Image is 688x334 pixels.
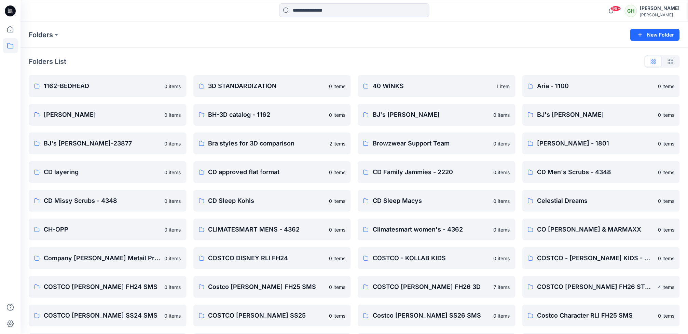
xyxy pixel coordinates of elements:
[165,140,181,147] p: 0 items
[329,255,345,262] p: 0 items
[329,283,345,291] p: 0 items
[658,226,674,233] p: 0 items
[658,283,674,291] p: 4 items
[29,30,53,40] a: Folders
[29,219,187,240] a: CH-OPP0 items
[522,190,680,212] a: Celestial Dreams0 items
[193,276,351,298] a: Costco [PERSON_NAME] FH25 SMS0 items
[208,225,325,234] p: CLIMATESMART MENS - 4362
[193,161,351,183] a: CD approved flat format0 items
[522,75,680,97] a: Aria - 11000 items
[522,219,680,240] a: CO [PERSON_NAME] & MARMAXX0 items
[494,226,510,233] p: 0 items
[537,81,654,91] p: Aria - 1100
[358,276,515,298] a: COSTCO [PERSON_NAME] FH26 3D7 items
[358,247,515,269] a: COSTCO - KOLLAB KIDS0 items
[329,312,345,319] p: 0 items
[658,169,674,176] p: 0 items
[522,161,680,183] a: CD Men's Scrubs - 43480 items
[208,282,325,292] p: Costco [PERSON_NAME] FH25 SMS
[494,169,510,176] p: 0 items
[630,29,680,41] button: New Folder
[494,255,510,262] p: 0 items
[44,110,161,120] p: [PERSON_NAME]
[522,276,680,298] a: COSTCO [PERSON_NAME] FH26 STYLE 12-55434 items
[44,253,161,263] p: Company [PERSON_NAME] Metail Project
[208,81,325,91] p: 3D STANDARDIZATION
[494,312,510,319] p: 0 items
[44,282,161,292] p: COSTCO [PERSON_NAME] FH24 SMS
[658,255,674,262] p: 0 items
[29,305,187,326] a: COSTCO [PERSON_NAME] SS24 SMS0 items
[165,255,181,262] p: 0 items
[373,110,490,120] p: BJ's [PERSON_NAME]
[358,190,515,212] a: CD Sleep Macys0 items
[611,6,621,11] span: 99+
[658,83,674,90] p: 0 items
[537,110,654,120] p: BJ's [PERSON_NAME]
[193,133,351,154] a: Bra styles for 3D comparison2 items
[29,75,187,97] a: 1162-BEDHEAD0 items
[494,140,510,147] p: 0 items
[29,276,187,298] a: COSTCO [PERSON_NAME] FH24 SMS0 items
[29,190,187,212] a: CD Missy Scrubs - 43480 items
[165,312,181,319] p: 0 items
[658,111,674,119] p: 0 items
[658,140,674,147] p: 0 items
[193,104,351,126] a: BH-3D catalog - 11620 items
[358,305,515,326] a: Costco [PERSON_NAME] SS26 SMS0 items
[329,111,345,119] p: 0 items
[373,139,490,148] p: Browzwear Support Team
[29,56,66,67] p: Folders List
[373,253,490,263] p: COSTCO - KOLLAB KIDS
[373,196,490,206] p: CD Sleep Macys
[193,190,351,212] a: CD Sleep Kohls0 items
[497,83,510,90] p: 1 item
[358,75,515,97] a: 40 WINKS1 item
[44,139,161,148] p: BJ's [PERSON_NAME]-23877
[29,104,187,126] a: [PERSON_NAME]0 items
[373,225,490,234] p: Climatesmart women's - 4362
[494,197,510,205] p: 0 items
[208,311,325,320] p: COSTCO [PERSON_NAME] SS25
[522,133,680,154] a: [PERSON_NAME] - 18010 items
[29,133,187,154] a: BJ's [PERSON_NAME]-238770 items
[537,311,654,320] p: Costco Character RLI FH25 SMS
[373,311,490,320] p: Costco [PERSON_NAME] SS26 SMS
[208,139,326,148] p: Bra styles for 3D comparison
[537,196,654,206] p: Celestial Dreams
[522,104,680,126] a: BJ's [PERSON_NAME]0 items
[44,167,161,177] p: CD layering
[44,196,161,206] p: CD Missy Scrubs - 4348
[165,169,181,176] p: 0 items
[358,133,515,154] a: Browzwear Support Team0 items
[494,283,510,291] p: 7 items
[208,110,325,120] p: BH-3D catalog - 1162
[329,83,345,90] p: 0 items
[358,219,515,240] a: Climatesmart women's - 43620 items
[537,282,654,292] p: COSTCO [PERSON_NAME] FH26 STYLE 12-5543
[208,253,325,263] p: COSTCO DISNEY RLI FH24
[522,247,680,269] a: COSTCO - [PERSON_NAME] KIDS - DESIGN USE0 items
[193,305,351,326] a: COSTCO [PERSON_NAME] SS250 items
[165,83,181,90] p: 0 items
[44,81,161,91] p: 1162-BEDHEAD
[640,4,679,12] div: [PERSON_NAME]
[537,139,654,148] p: [PERSON_NAME] - 1801
[44,311,161,320] p: COSTCO [PERSON_NAME] SS24 SMS
[373,167,490,177] p: CD Family Jammies - 2220
[165,197,181,205] p: 0 items
[373,81,493,91] p: 40 WINKS
[658,312,674,319] p: 0 items
[329,197,345,205] p: 0 items
[358,104,515,126] a: BJ's [PERSON_NAME]0 items
[208,196,325,206] p: CD Sleep Kohls
[329,169,345,176] p: 0 items
[29,161,187,183] a: CD layering0 items
[29,247,187,269] a: Company [PERSON_NAME] Metail Project0 items
[44,225,161,234] p: CH-OPP
[537,167,654,177] p: CD Men's Scrubs - 4348
[208,167,325,177] p: CD approved flat format
[658,197,674,205] p: 0 items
